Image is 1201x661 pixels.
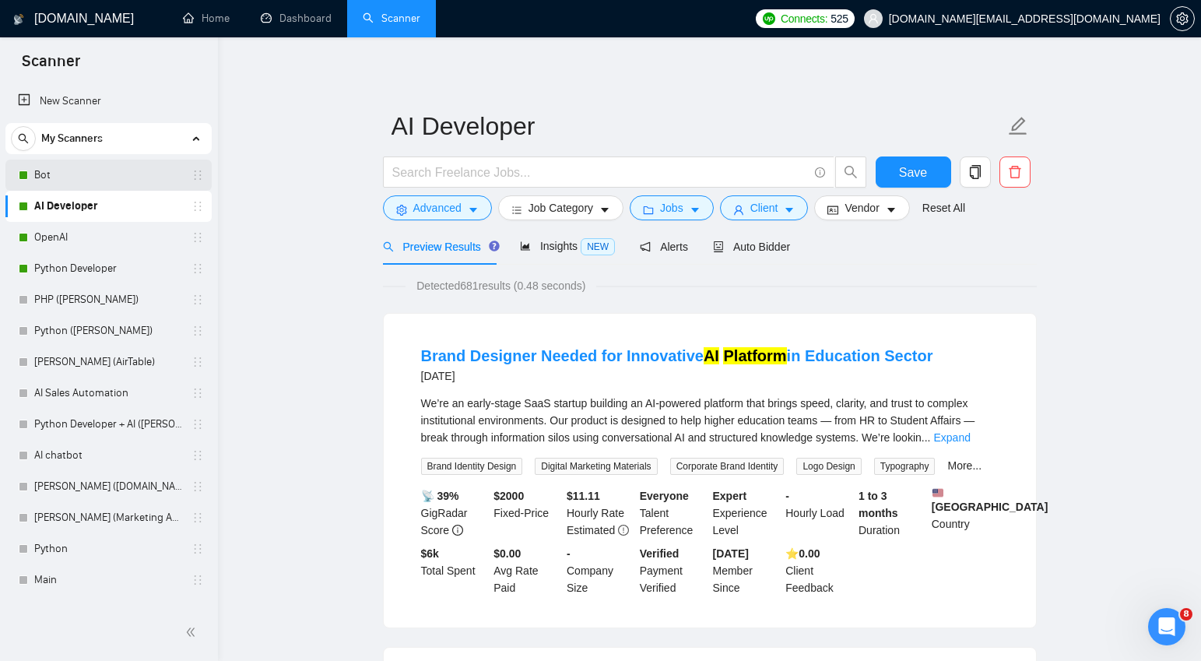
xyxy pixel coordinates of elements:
b: Everyone [640,490,689,502]
span: double-left [185,624,201,640]
iframe: Intercom live chat [1148,608,1185,645]
span: holder [191,449,204,462]
span: Job Category [529,199,593,216]
img: upwork-logo.png [763,12,775,25]
input: Search Freelance Jobs... [392,163,808,182]
input: Scanner name... [392,107,1005,146]
span: Detected 681 results (0.48 seconds) [406,277,596,294]
span: info-circle [452,525,463,536]
a: Main [34,564,182,596]
div: Experience Level [710,487,783,539]
a: Python Developer + AI ([PERSON_NAME]) [34,409,182,440]
a: AI Різне [34,596,182,627]
span: idcard [827,204,838,216]
span: holder [191,543,204,555]
span: notification [640,241,651,252]
span: Alerts [640,241,688,253]
span: Logo Design [796,458,861,475]
span: folder [643,204,654,216]
button: settingAdvancedcaret-down [383,195,492,220]
span: setting [1171,12,1194,25]
span: Client [750,199,778,216]
span: caret-down [599,204,610,216]
span: Jobs [660,199,683,216]
a: Expand [933,431,970,444]
div: Hourly Rate [564,487,637,539]
mark: AI [704,347,719,364]
a: Reset All [922,199,965,216]
b: - [785,490,789,502]
span: exclamation-circle [618,525,629,536]
b: $ 11.11 [567,490,600,502]
button: search [835,156,866,188]
span: Typography [874,458,936,475]
span: holder [191,512,204,524]
span: 525 [831,10,848,27]
div: Talent Preference [637,487,710,539]
span: copy [960,165,990,179]
div: Country [929,487,1002,539]
a: Python ([PERSON_NAME]) [34,315,182,346]
img: 🇺🇸 [932,487,943,498]
div: We’re an early-stage SaaS startup building an AI-powered platform that brings speed, clarity, and... [421,395,999,446]
span: edit [1008,116,1028,136]
span: We’re an early-stage SaaS startup building an AI-powered platform that brings speed, clarity, and... [421,397,975,444]
a: [PERSON_NAME] ([DOMAIN_NAME] - Zapier - Jotform) [34,471,182,502]
img: logo [13,7,24,32]
span: bars [511,204,522,216]
a: AI Sales Automation [34,378,182,409]
span: search [383,241,394,252]
span: Brand Identity Design [421,458,523,475]
div: Total Spent [418,545,491,596]
b: 📡 39% [421,490,459,502]
span: setting [396,204,407,216]
b: Expert [713,490,747,502]
span: holder [191,418,204,431]
span: Estimated [567,524,615,536]
a: Python [34,533,182,564]
button: search [11,126,36,151]
button: barsJob Categorycaret-down [498,195,623,220]
div: Member Since [710,545,783,596]
span: Connects: [781,10,827,27]
span: caret-down [468,204,479,216]
div: Hourly Load [782,487,855,539]
span: My Scanners [41,123,103,154]
a: AI Developer [34,191,182,222]
div: Avg Rate Paid [490,545,564,596]
a: PHP ([PERSON_NAME]) [34,284,182,315]
b: [DATE] [713,547,749,560]
span: holder [191,200,204,213]
a: dashboardDashboard [261,12,332,25]
a: homeHome [183,12,230,25]
div: Tooltip anchor [487,239,501,253]
li: New Scanner [5,86,212,117]
span: caret-down [886,204,897,216]
b: 1 to 3 months [859,490,898,519]
span: Vendor [845,199,879,216]
div: Fixed-Price [490,487,564,539]
button: folderJobscaret-down [630,195,714,220]
b: $0.00 [493,547,521,560]
span: Preview Results [383,241,495,253]
span: Auto Bidder [713,241,790,253]
mark: Platform [723,347,786,364]
span: caret-down [690,204,701,216]
span: 8 [1180,608,1192,621]
span: Save [899,163,927,182]
a: Brand Designer Needed for InnovativeAI Platformin Education Sector [421,347,933,364]
a: [PERSON_NAME] (Marketing Automation) [34,502,182,533]
b: $ 6k [421,547,439,560]
a: AI chatbot [34,440,182,471]
button: delete [999,156,1031,188]
div: Company Size [564,545,637,596]
span: area-chart [520,241,531,251]
a: New Scanner [18,86,199,117]
button: setting [1170,6,1195,31]
button: Save [876,156,951,188]
div: Client Feedback [782,545,855,596]
span: Scanner [9,50,93,83]
span: search [12,133,35,144]
span: holder [191,480,204,493]
b: [GEOGRAPHIC_DATA] [932,487,1048,513]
